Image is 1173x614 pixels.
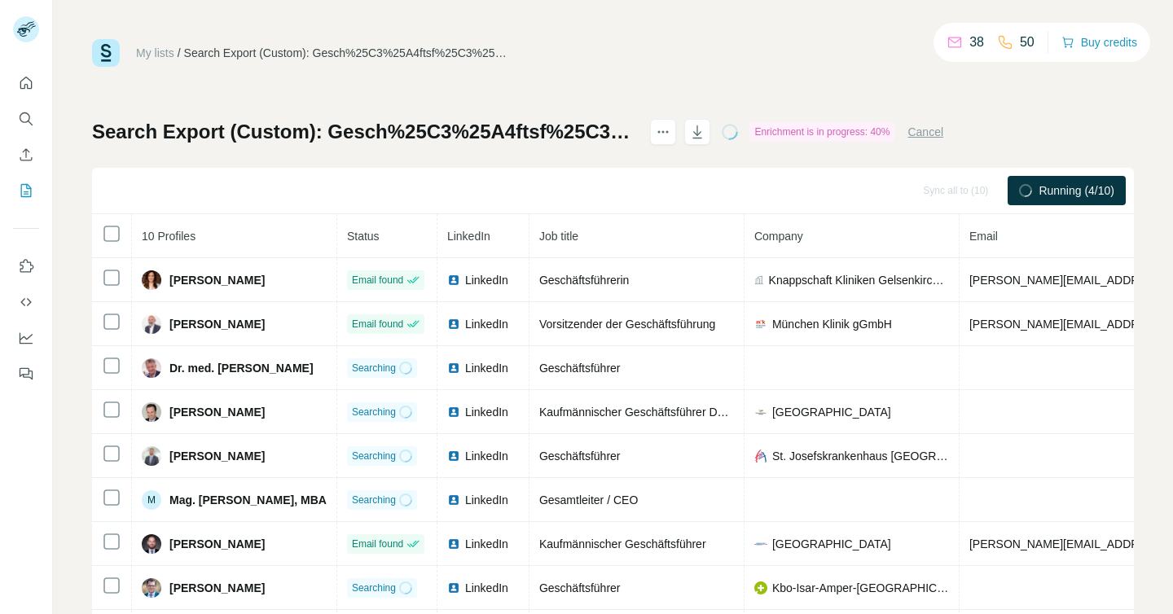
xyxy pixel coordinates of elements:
span: Searching [352,581,396,595]
span: LinkedIn [465,536,508,552]
span: Job title [539,230,578,243]
img: LinkedIn logo [447,362,460,375]
span: Vorsitzender der Geschäftsführung [539,318,715,331]
button: Enrich CSV [13,140,39,169]
span: München Klinik gGmbH [772,316,892,332]
button: actions [650,119,676,145]
img: LinkedIn logo [447,450,460,463]
span: Company [754,230,803,243]
span: Email found [352,537,403,551]
div: Search Export (Custom): Gesch%25C3%25A4ftsf%25C3%25BChrer Krankenhaus - [DATE] 06:04 [184,45,510,61]
p: 38 [969,33,984,52]
img: LinkedIn logo [447,274,460,287]
span: LinkedIn [465,360,508,376]
div: M [142,490,161,510]
span: LinkedIn [447,230,490,243]
span: Gesamtleiter / CEO [539,493,638,507]
img: Avatar [142,446,161,466]
span: Searching [352,493,396,507]
span: [PERSON_NAME] [169,448,265,464]
span: [PERSON_NAME] [169,316,265,332]
img: Avatar [142,270,161,290]
img: Avatar [142,358,161,378]
span: Status [347,230,380,243]
span: [PERSON_NAME] [169,404,265,420]
img: LinkedIn logo [447,493,460,507]
img: company-logo [754,406,767,419]
img: Avatar [142,578,161,598]
span: Geschäftsführer [539,581,621,594]
span: Running (4/10) [1039,182,1114,199]
img: company-logo [754,318,767,331]
span: LinkedIn [465,272,508,288]
span: Email [969,230,998,243]
img: company-logo [754,450,767,463]
span: LinkedIn [465,404,508,420]
span: Email found [352,317,403,331]
button: Buy credits [1061,31,1137,54]
span: [PERSON_NAME] [169,580,265,596]
a: My lists [136,46,174,59]
img: Avatar [142,314,161,334]
img: LinkedIn logo [447,581,460,594]
span: Kbo-Isar-Amper-[GEOGRAPHIC_DATA] [GEOGRAPHIC_DATA] [772,580,949,596]
span: [GEOGRAPHIC_DATA] [772,404,891,420]
div: Enrichment is in progress: 40% [749,122,894,142]
img: company-logo [754,537,767,550]
button: Use Surfe on LinkedIn [13,252,39,281]
span: Geschäftsführer [539,362,621,375]
span: LinkedIn [465,492,508,508]
img: company-logo [754,581,767,594]
span: Kaufmännischer Geschäftsführer [539,537,706,550]
img: Avatar [142,534,161,554]
button: Feedback [13,359,39,388]
span: [PERSON_NAME] [169,536,265,552]
span: Mag. [PERSON_NAME], MBA [169,492,327,508]
span: 10 Profiles [142,230,195,243]
span: Searching [352,449,396,463]
span: LinkedIn [465,580,508,596]
button: Use Surfe API [13,287,39,317]
li: / [178,45,181,61]
button: My lists [13,176,39,205]
img: LinkedIn logo [447,406,460,419]
span: St. Josefskrankenhaus [GEOGRAPHIC_DATA] [772,448,949,464]
span: Geschäftsführerin [539,274,630,287]
span: LinkedIn [465,316,508,332]
button: Search [13,104,39,134]
span: [PERSON_NAME] [169,272,265,288]
span: Searching [352,405,396,419]
span: [GEOGRAPHIC_DATA] [772,536,891,552]
span: Dr. med. [PERSON_NAME] [169,360,314,376]
h1: Search Export (Custom): Gesch%25C3%25A4ftsf%25C3%25BChrer Krankenhaus - [DATE] 06:04 [92,119,635,145]
img: Avatar [142,402,161,422]
button: Dashboard [13,323,39,353]
span: LinkedIn [465,448,508,464]
button: Quick start [13,68,39,98]
span: Email found [352,273,403,287]
p: 50 [1020,33,1035,52]
img: LinkedIn logo [447,318,460,331]
img: LinkedIn logo [447,537,460,550]
img: Surfe Logo [92,39,120,67]
span: Searching [352,361,396,375]
span: Kaufmännischer Geschäftsführer Department Innere Medizin [539,406,846,419]
span: Knappschaft Kliniken Gelsenkirchen-Buer GmbH [769,272,949,288]
button: Cancel [907,124,943,140]
span: Geschäftsführer [539,450,621,463]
